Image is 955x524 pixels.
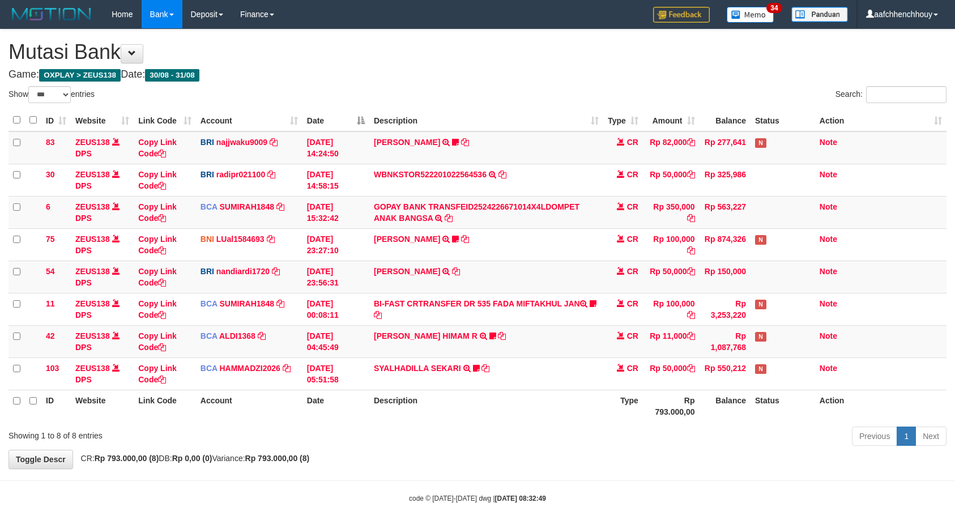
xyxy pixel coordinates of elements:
td: DPS [71,164,134,196]
td: DPS [71,131,134,164]
a: radipr021100 [216,170,265,179]
div: Showing 1 to 8 of 8 entries [8,425,390,441]
a: Copy Link Code [138,138,177,158]
span: BCA [201,202,218,211]
td: DPS [71,293,134,325]
a: Copy Link Code [138,299,177,319]
span: CR [627,138,638,147]
a: Note [820,267,837,276]
a: Note [820,331,837,340]
a: ZEUS138 [75,202,110,211]
span: BCA [201,299,218,308]
a: ZEUS138 [75,138,110,147]
a: [PERSON_NAME] HIMAM R [374,331,477,340]
td: Rp 11,000 [643,325,700,357]
a: Copy LUal1584693 to clipboard [267,235,275,244]
a: ZEUS138 [75,235,110,244]
a: Copy TARI PRATIWI to clipboard [461,138,469,147]
th: Balance [700,390,751,422]
td: DPS [71,357,134,390]
td: [DATE] 23:56:31 [302,261,369,293]
a: SYALHADILLA SEKARI [374,364,461,373]
td: DPS [71,325,134,357]
a: Copy Rp 50,000 to clipboard [687,170,695,179]
th: ID [41,390,71,422]
a: ZEUS138 [75,364,110,373]
span: CR [627,331,638,340]
th: Link Code: activate to sort column ascending [134,109,196,131]
a: Copy VALENTINO LAHU to clipboard [452,267,460,276]
img: MOTION_logo.png [8,6,95,23]
a: ZEUS138 [75,331,110,340]
th: Action: activate to sort column ascending [815,109,947,131]
a: Copy Rp 50,000 to clipboard [687,267,695,276]
a: LUal1584693 [216,235,265,244]
a: Copy Rp 350,000 to clipboard [687,214,695,223]
a: HAMMADZI2026 [219,364,280,373]
th: Type: activate to sort column ascending [603,109,643,131]
a: GOPAY BANK TRANSFEID2524226671014X4LDOMPET ANAK BANGSA [374,202,579,223]
a: Copy nandiardi1720 to clipboard [272,267,280,276]
a: Copy radipr021100 to clipboard [267,170,275,179]
span: BRI [201,138,214,147]
th: Date [302,390,369,422]
th: Rp 793.000,00 [643,390,700,422]
span: Has Note [755,300,766,309]
th: Account: activate to sort column ascending [196,109,302,131]
td: Rp 874,326 [700,228,751,261]
strong: Rp 0,00 (0) [172,454,212,463]
td: Rp 1,087,768 [700,325,751,357]
td: Rp 3,253,220 [700,293,751,325]
th: ID: activate to sort column ascending [41,109,71,131]
td: Rp 350,000 [643,196,700,228]
td: DPS [71,196,134,228]
a: Copy Rp 100,000 to clipboard [687,246,695,255]
a: Note [820,138,837,147]
a: Copy HAMMADZI2026 to clipboard [283,364,291,373]
span: Has Note [755,364,766,374]
span: BRI [201,170,214,179]
td: Rp 150,000 [700,261,751,293]
a: Copy Rp 50,000 to clipboard [687,364,695,373]
span: 11 [46,299,55,308]
th: Amount: activate to sort column ascending [643,109,700,131]
span: BNI [201,235,214,244]
span: CR [627,235,638,244]
span: CR [627,202,638,211]
td: Rp 50,000 [643,261,700,293]
h4: Game: Date: [8,69,947,80]
span: 54 [46,267,55,276]
span: CR: DB: Variance: [75,454,310,463]
a: Copy Link Code [138,331,177,352]
td: DPS [71,261,134,293]
h1: Mutasi Bank [8,41,947,63]
label: Search: [835,86,947,103]
span: OXPLAY > ZEUS138 [39,69,121,82]
td: [DATE] 14:58:15 [302,164,369,196]
th: Website: activate to sort column ascending [71,109,134,131]
a: Copy Rp 11,000 to clipboard [687,331,695,340]
a: nandiardi1720 [216,267,270,276]
th: Description [369,390,603,422]
a: Next [915,427,947,446]
a: 1 [897,427,916,446]
a: [PERSON_NAME] [374,138,440,147]
th: Balance [700,109,751,131]
span: Has Note [755,235,766,245]
a: Copy Rp 82,000 to clipboard [687,138,695,147]
a: Copy Link Code [138,170,177,190]
a: Note [820,170,837,179]
a: Note [820,235,837,244]
a: Copy ALVA HIMAM R to clipboard [498,331,506,340]
a: Copy SYALHADILLA SEKARI to clipboard [481,364,489,373]
td: [DATE] 15:32:42 [302,196,369,228]
td: Rp 50,000 [643,357,700,390]
span: BCA [201,364,218,373]
span: 83 [46,138,55,147]
a: Previous [852,427,897,446]
a: Copy WBNKSTOR522201022564536 to clipboard [498,170,506,179]
a: ZEUS138 [75,170,110,179]
td: DPS [71,228,134,261]
span: 6 [46,202,50,211]
td: [DATE] 04:45:49 [302,325,369,357]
